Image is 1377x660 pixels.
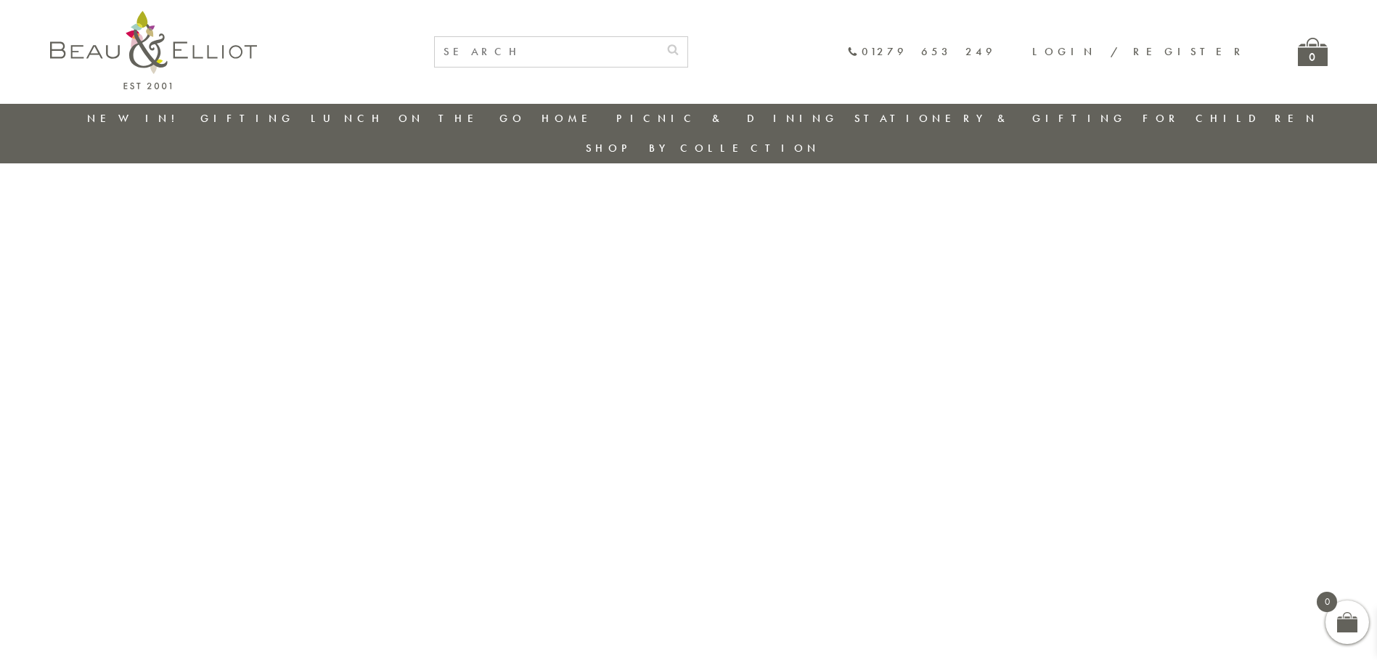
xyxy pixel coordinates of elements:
[1317,592,1337,612] span: 0
[847,46,996,58] a: 01279 653 249
[542,111,600,126] a: Home
[1298,38,1328,66] a: 0
[616,111,838,126] a: Picnic & Dining
[200,111,295,126] a: Gifting
[87,111,184,126] a: New in!
[1032,44,1247,59] a: Login / Register
[586,141,820,155] a: Shop by collection
[50,11,257,89] img: logo
[1143,111,1319,126] a: For Children
[435,37,658,67] input: SEARCH
[854,111,1127,126] a: Stationery & Gifting
[311,111,526,126] a: Lunch On The Go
